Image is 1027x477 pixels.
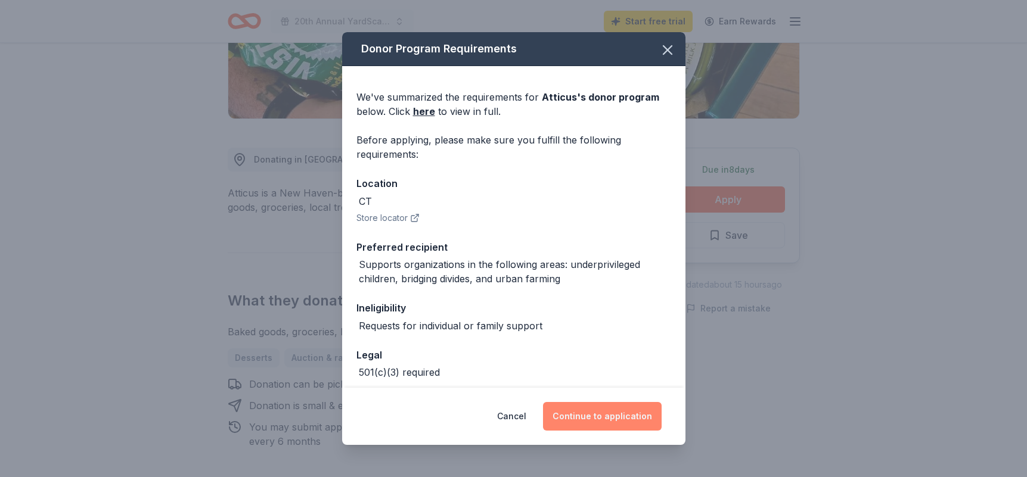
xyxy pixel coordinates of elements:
[543,402,662,431] button: Continue to application
[413,104,435,119] a: here
[359,194,372,208] div: CT
[342,32,685,66] div: Donor Program Requirements
[359,319,542,333] div: Requests for individual or family support
[356,133,671,161] div: Before applying, please make sure you fulfill the following requirements:
[497,402,526,431] button: Cancel
[356,211,420,225] button: Store locator
[356,239,671,255] div: Preferred recipient
[542,91,659,103] span: Atticus 's donor program
[356,90,671,119] div: We've summarized the requirements for below. Click to view in full.
[359,257,671,286] div: Supports organizations in the following areas: underprivileged children, bridging divides, and ur...
[356,347,671,363] div: Legal
[356,176,671,191] div: Location
[359,365,440,379] div: 501(c)(3) required
[356,300,671,316] div: Ineligibility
